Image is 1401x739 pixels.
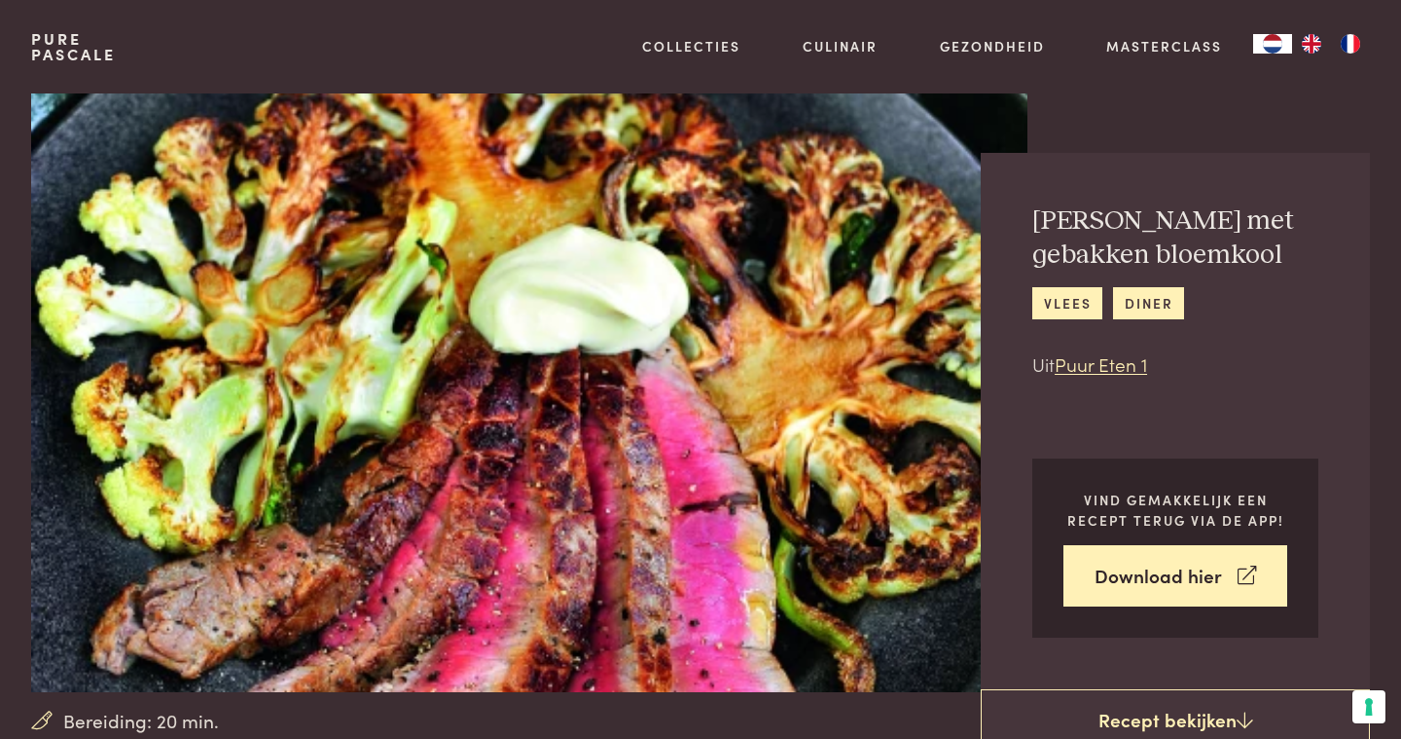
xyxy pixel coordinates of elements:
a: diner [1113,287,1184,319]
a: Download hier [1063,545,1287,607]
a: Culinair [803,36,878,56]
p: Vind gemakkelijk een recept terug via de app! [1063,490,1287,530]
a: Gezondheid [940,36,1045,56]
img: Chateaubriand met gebakken bloemkool [31,93,1027,692]
h2: [PERSON_NAME] met gebakken bloemkool [1032,204,1318,272]
a: vlees [1032,287,1102,319]
button: Uw voorkeuren voor toestemming voor trackingtechnologieën [1352,690,1385,723]
a: PurePascale [31,31,116,62]
a: Masterclass [1106,36,1222,56]
a: Puur Eten 1 [1055,351,1147,377]
span: Bereiding: 20 min. [63,707,219,735]
a: NL [1253,34,1292,54]
div: Language [1253,34,1292,54]
aside: Language selected: Nederlands [1253,34,1370,54]
a: EN [1292,34,1331,54]
p: Uit [1032,351,1318,379]
a: FR [1331,34,1370,54]
ul: Language list [1292,34,1370,54]
a: Collecties [642,36,740,56]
